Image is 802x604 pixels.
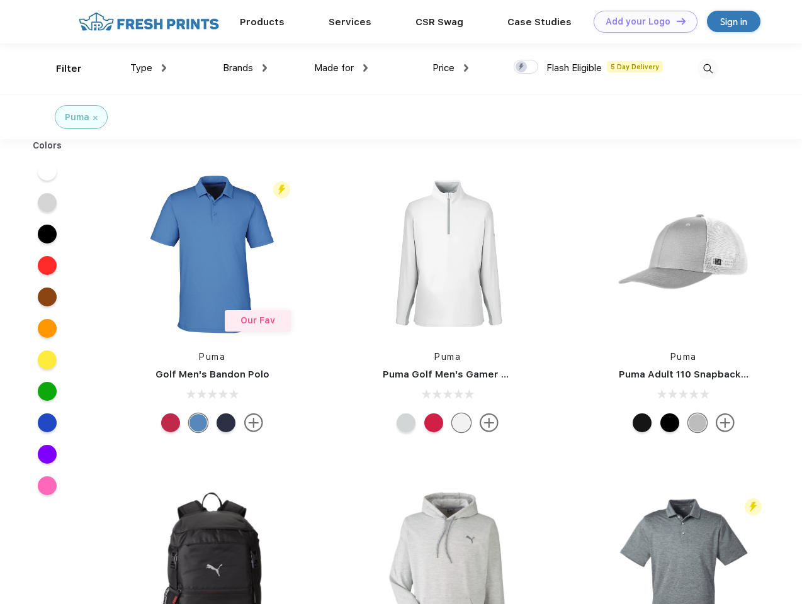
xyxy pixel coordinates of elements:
[240,16,285,28] a: Products
[244,413,263,432] img: more.svg
[93,116,98,120] img: filter_cancel.svg
[314,62,354,74] span: Made for
[364,171,531,338] img: func=resize&h=266
[432,62,455,74] span: Price
[698,59,718,79] img: desktop_search.svg
[161,413,180,432] div: Ski Patrol
[23,139,72,152] div: Colors
[128,171,296,338] img: func=resize&h=266
[415,16,463,28] a: CSR Swag
[707,11,760,32] a: Sign in
[130,62,152,74] span: Type
[745,498,762,515] img: flash_active_toggle.svg
[56,62,82,76] div: Filter
[434,352,461,362] a: Puma
[75,11,223,33] img: fo%20logo%202.webp
[155,369,269,380] a: Golf Men's Bandon Polo
[397,413,415,432] div: High Rise
[606,16,670,27] div: Add your Logo
[363,64,368,72] img: dropdown.png
[329,16,371,28] a: Services
[546,62,602,74] span: Flash Eligible
[199,352,225,362] a: Puma
[424,413,443,432] div: Ski Patrol
[607,61,663,72] span: 5 Day Delivery
[65,111,89,124] div: Puma
[217,413,235,432] div: Navy Blazer
[273,181,290,198] img: flash_active_toggle.svg
[383,369,582,380] a: Puma Golf Men's Gamer Golf Quarter-Zip
[677,18,686,25] img: DT
[464,64,468,72] img: dropdown.png
[263,64,267,72] img: dropdown.png
[720,14,747,29] div: Sign in
[223,62,253,74] span: Brands
[189,413,208,432] div: Lake Blue
[688,413,707,432] div: Quarry with Brt Whit
[633,413,652,432] div: Pma Blk with Pma Blk
[660,413,679,432] div: Pma Blk Pma Blk
[162,64,166,72] img: dropdown.png
[452,413,471,432] div: Bright White
[480,413,499,432] img: more.svg
[600,171,767,338] img: func=resize&h=266
[716,413,735,432] img: more.svg
[670,352,697,362] a: Puma
[240,315,275,325] span: Our Fav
